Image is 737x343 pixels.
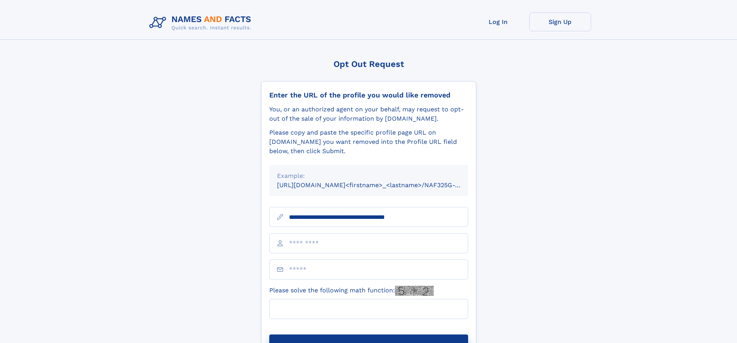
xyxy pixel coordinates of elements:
div: Opt Out Request [261,59,476,69]
div: Example: [277,171,460,181]
small: [URL][DOMAIN_NAME]<firstname>_<lastname>/NAF325G-xxxxxxxx [277,181,483,189]
div: Please copy and paste the specific profile page URL on [DOMAIN_NAME] you want removed into the Pr... [269,128,468,156]
a: Sign Up [529,12,591,31]
div: You, or an authorized agent on your behalf, may request to opt-out of the sale of your informatio... [269,105,468,123]
a: Log In [467,12,529,31]
label: Please solve the following math function: [269,286,434,296]
img: Logo Names and Facts [146,12,258,33]
div: Enter the URL of the profile you would like removed [269,91,468,99]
